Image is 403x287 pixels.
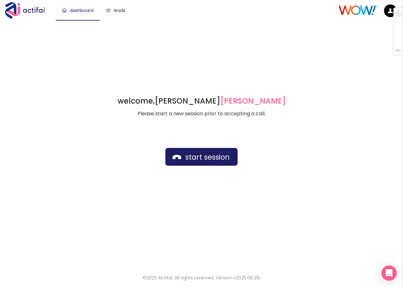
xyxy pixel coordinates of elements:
img: Client Logo [339,5,378,15]
a: leads [106,7,125,14]
img: Actifai Logo [5,2,51,19]
p: Please start a new session prior to accepting a call. [118,110,286,118]
a: dashboard [62,7,93,14]
img: default.png [384,4,397,17]
div: Open Intercom Messenger [381,265,397,281]
strong: [PERSON_NAME] [155,96,286,106]
button: start session [165,148,238,166]
span: [PERSON_NAME] [220,96,286,106]
h1: welcome, [118,96,286,106]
